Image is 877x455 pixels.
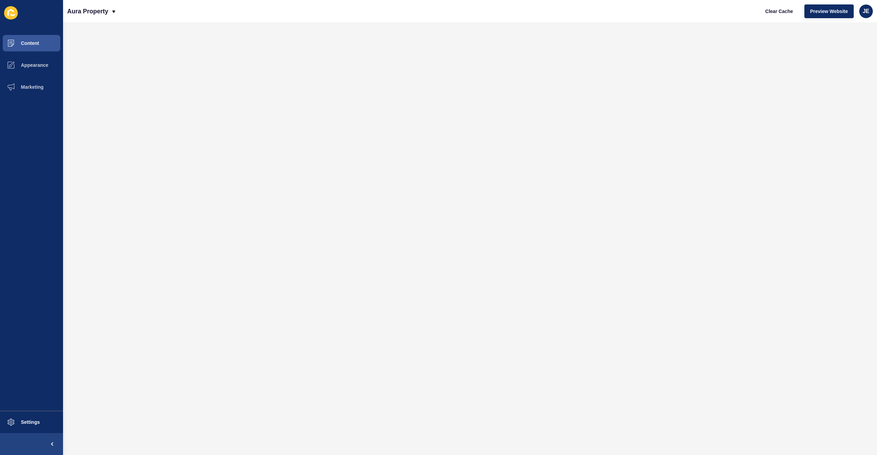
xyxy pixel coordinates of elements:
[759,4,799,18] button: Clear Cache
[765,8,793,15] span: Clear Cache
[67,3,108,20] p: Aura Property
[804,4,854,18] button: Preview Website
[810,8,848,15] span: Preview Website
[863,8,869,15] span: JE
